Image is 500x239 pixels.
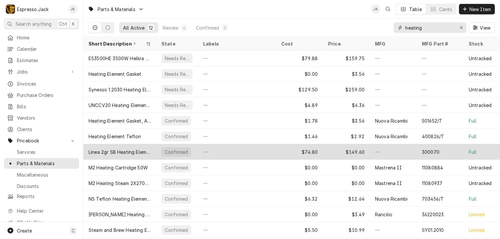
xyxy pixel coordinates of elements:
div: Needs Review [164,71,190,77]
button: View [469,22,495,33]
div: NS Teflon Heating Element Gasket [89,195,151,202]
div: — [198,97,276,113]
div: $2.92 [323,128,370,144]
div: Espresso Jack [17,6,49,13]
a: Services [4,147,79,157]
span: Search anything [16,20,51,27]
div: Needs Review [164,86,190,93]
div: 11080884 [422,164,443,171]
div: — [198,66,276,82]
a: Purchase Orders [4,90,79,100]
div: $0.00 [323,175,370,191]
a: Estimates [4,55,79,66]
div: Needs Review [164,102,190,109]
div: Confirmed [164,164,188,171]
div: $3.56 [323,66,370,82]
div: $1.46 [276,128,323,144]
button: New Item [459,4,495,14]
a: Go to Jobs [4,66,79,77]
div: Full [469,133,477,140]
div: Untracked [469,102,492,109]
div: Confirmed [164,180,188,187]
a: Bills [4,101,79,112]
span: Pricebook [17,137,66,144]
div: Jack Kehoe's Avatar [371,5,380,14]
div: — [370,66,417,82]
div: — [370,144,417,160]
a: Go to Help Center [4,206,79,216]
div: Confirmed [164,211,188,218]
a: Parts & Materials [4,158,79,169]
div: 8 [223,24,227,31]
div: Table [409,6,422,13]
div: UNCCV20 Heating Element O-Ring [89,102,151,109]
div: $0.00 [276,206,323,222]
div: — [198,191,276,206]
div: Nuova Ricambi [375,117,408,124]
div: Limited [469,227,484,233]
div: 12 [149,24,153,31]
div: $74.80 [276,144,323,160]
div: M2 Heating Steam 2X2700W 208V [89,180,151,187]
div: $0.00 [276,175,323,191]
span: View [479,24,492,31]
div: [PERSON_NAME] Heating Element Gasket [89,211,151,218]
div: — [417,66,464,82]
div: 11080937 [422,180,442,187]
span: K [72,20,75,27]
div: Labels [203,40,271,47]
span: Invoices [17,80,76,87]
div: Untracked [469,71,492,77]
div: Nuova Ricambi [375,133,408,140]
div: $6.32 [276,191,323,206]
div: 4 [182,24,186,31]
a: Calendar [4,44,79,54]
span: Purchase Orders [17,92,76,99]
div: Confirmed [164,227,188,233]
div: Heating Element Gasket [89,71,142,77]
span: Create [17,228,32,233]
div: ES3500HE 3500W Helkra Heating Element Kit 1 (Sanremo 2gr Cafe Racer) [89,55,151,62]
div: All Active [123,24,145,31]
div: JK [371,5,380,14]
div: — [198,144,276,160]
a: Discounts [4,181,79,192]
div: $129.50 [276,82,323,97]
span: Vendors [17,114,76,121]
div: $1.78 [276,113,323,128]
div: Untracked [469,164,492,171]
span: Ctrl [59,20,67,27]
div: $149.60 [323,144,370,160]
a: Home [4,32,79,43]
div: $0.00 [276,66,323,82]
div: Espresso Jack's Avatar [6,5,15,14]
div: Heating Element Teflon [89,133,141,140]
div: — [417,97,464,113]
div: JK [68,5,77,14]
span: Miscellaneous [17,171,76,178]
div: — [370,50,417,66]
div: — [198,50,276,66]
div: — [198,82,276,97]
div: Linea 2gr SB Heating Element 3kw [89,149,151,155]
div: — [370,82,417,97]
div: — [198,175,276,191]
span: Home [17,34,76,41]
div: $4.89 [276,97,323,113]
div: Review [163,24,178,31]
div: 501652/T [422,117,442,124]
div: $79.88 [276,50,323,66]
a: Go to Pricebook [4,135,79,146]
div: Confirmed [164,117,188,124]
div: — [417,82,464,97]
span: Reports [17,193,76,200]
div: Mastrena II [375,164,402,171]
div: Steam and Brew Heating Element Gasket Synesso [89,227,151,233]
input: Keyword search [405,22,454,33]
div: Limited [469,211,484,218]
div: 703456/T [422,195,444,202]
div: $10.99 [323,222,370,238]
button: Search anythingCtrlK [4,18,79,30]
div: Jack Kehoe's Avatar [68,5,77,14]
a: Miscellaneous [4,169,79,180]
